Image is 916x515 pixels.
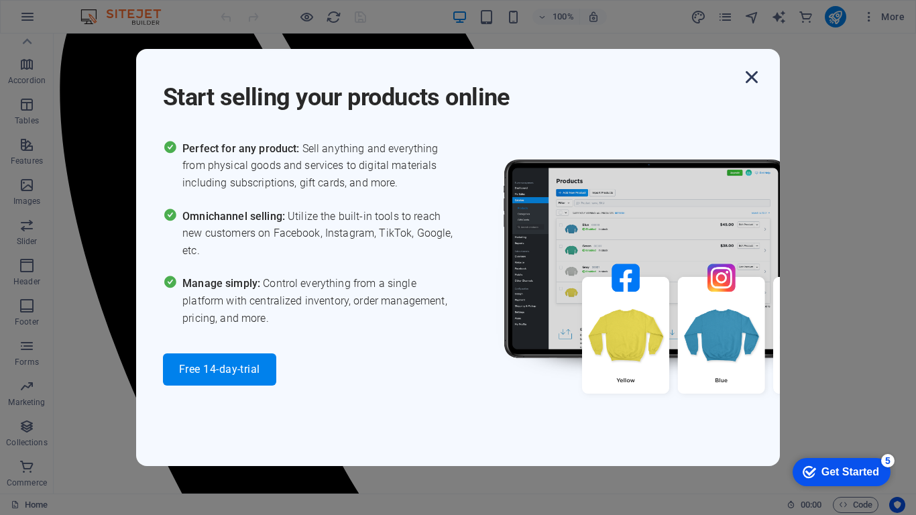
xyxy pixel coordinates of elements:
[179,364,260,375] span: Free 14-day-trial
[163,65,740,113] h1: Start selling your products online
[182,208,458,260] span: Utilize the built-in tools to reach new customers on Facebook, Instagram, TikTok, Google, etc.
[163,353,276,386] button: Free 14-day-trial
[11,7,109,35] div: Get Started 5 items remaining, 0% complete
[182,140,458,192] span: Sell anything and everything from physical goods and services to digital materials including subs...
[182,277,263,290] span: Manage simply:
[99,3,113,16] div: 5
[182,142,302,155] span: Perfect for any product:
[182,210,288,223] span: Omnichannel selling:
[40,15,97,27] div: Get Started
[182,275,458,327] span: Control everything from a single platform with centralized inventory, order management, pricing, ...
[481,140,884,433] img: promo_image.png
